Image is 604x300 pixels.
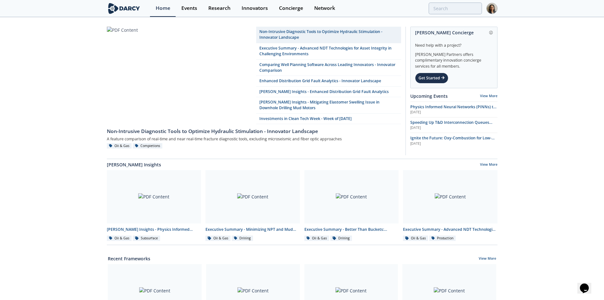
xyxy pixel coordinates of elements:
[256,27,401,43] a: Non-Intrusive Diagnostic Tools to Optimize Hydraulic Stimulation - Innovator Landscape
[479,256,496,262] a: View More
[410,135,495,146] span: Ignite the Future: Oxy-Combustion for Low-Carbon Power
[410,120,497,130] a: Speeding Up T&D Interconnection Queues with Enhanced Software Solutions [DATE]
[415,38,493,48] div: Need help with a project?
[410,93,448,99] a: Upcoming Events
[107,143,132,149] div: Oil & Gas
[108,255,150,262] a: Recent Frameworks
[415,48,493,69] div: [PERSON_NAME] Partners offers complimentary innovation concierge services for all members.
[208,6,231,11] div: Research
[302,170,401,242] a: PDF Content Executive Summary - Better Than Buckets: Advancing Hole Cleaning with Automated Cutti...
[401,170,500,242] a: PDF Content Executive Summary - Advanced NDT Technologies for Asset Integrity in Challenging Envi...
[480,94,497,98] a: View More
[232,236,253,241] div: Drilling
[410,125,497,130] div: [DATE]
[156,6,170,11] div: Home
[410,110,497,115] div: [DATE]
[480,162,497,168] a: View More
[107,161,161,168] a: [PERSON_NAME] Insights
[256,87,401,97] a: [PERSON_NAME] Insights - Enhanced Distribution Grid Fault Analytics
[304,236,329,241] div: Oil & Gas
[256,43,401,60] a: Executive Summary - Advanced NDT Technologies for Asset Integrity in Challenging Environments
[107,236,132,241] div: Oil & Gas
[410,120,492,131] span: Speeding Up T&D Interconnection Queues with Enhanced Software Solutions
[205,227,300,232] div: Executive Summary - Minimizing NPT and Mud Costs with Automated Fluids Intelligence
[256,60,401,76] a: Comparing Well Planning Software Across Leading Innovators - Innovator Comparison
[181,6,197,11] div: Events
[410,104,497,115] span: Physics Informed Neural Networks (PINNs) to Accelerate Subsurface Scenario Analysis
[107,227,201,232] div: [PERSON_NAME] Insights - Physics Informed Neural Networks to Accelerate Subsurface Scenario Analysis
[410,135,497,146] a: Ignite the Future: Oxy-Combustion for Low-Carbon Power [DATE]
[410,141,497,146] div: [DATE]
[489,31,493,34] img: information.svg
[403,227,497,232] div: Executive Summary - Advanced NDT Technologies for Asset Integrity in Challenging Environments
[279,6,303,11] div: Concierge
[256,76,401,86] a: Enhanced Distribution Grid Fault Analytics - Innovator Landscape
[256,97,401,114] a: [PERSON_NAME] Insights - Mitigating Elastomer Swelling Issue in Downhole Drilling Mud Motors
[410,104,497,115] a: Physics Informed Neural Networks (PINNs) to Accelerate Subsurface Scenario Analysis [DATE]
[133,143,163,149] div: Completions
[429,3,482,14] input: Advanced Search
[304,227,399,232] div: Executive Summary - Better Than Buckets: Advancing Hole Cleaning with Automated Cuttings Monitoring
[203,170,302,242] a: PDF Content Executive Summary - Minimizing NPT and Mud Costs with Automated Fluids Intelligence O...
[205,236,231,241] div: Oil & Gas
[107,3,141,14] img: logo-wide.svg
[415,73,448,83] div: Get Started
[314,6,335,11] div: Network
[107,135,401,143] div: A feature comparison of real-time and near real-time fracture diagnostic tools, excluding microse...
[577,275,598,294] iframe: chat widget
[330,236,352,241] div: Drilling
[256,114,401,124] a: Investments in Clean Tech Week - Week of [DATE]
[133,236,160,241] div: Subsurface
[429,236,456,241] div: Production
[242,6,268,11] div: Innovators
[415,27,493,38] div: [PERSON_NAME] Concierge
[107,124,401,135] a: Non-Intrusive Diagnostic Tools to Optimize Hydraulic Stimulation - Innovator Landscape
[486,3,497,14] img: Profile
[107,128,401,135] div: Non-Intrusive Diagnostic Tools to Optimize Hydraulic Stimulation - Innovator Landscape
[403,236,428,241] div: Oil & Gas
[105,170,204,242] a: PDF Content [PERSON_NAME] Insights - Physics Informed Neural Networks to Accelerate Subsurface Sc...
